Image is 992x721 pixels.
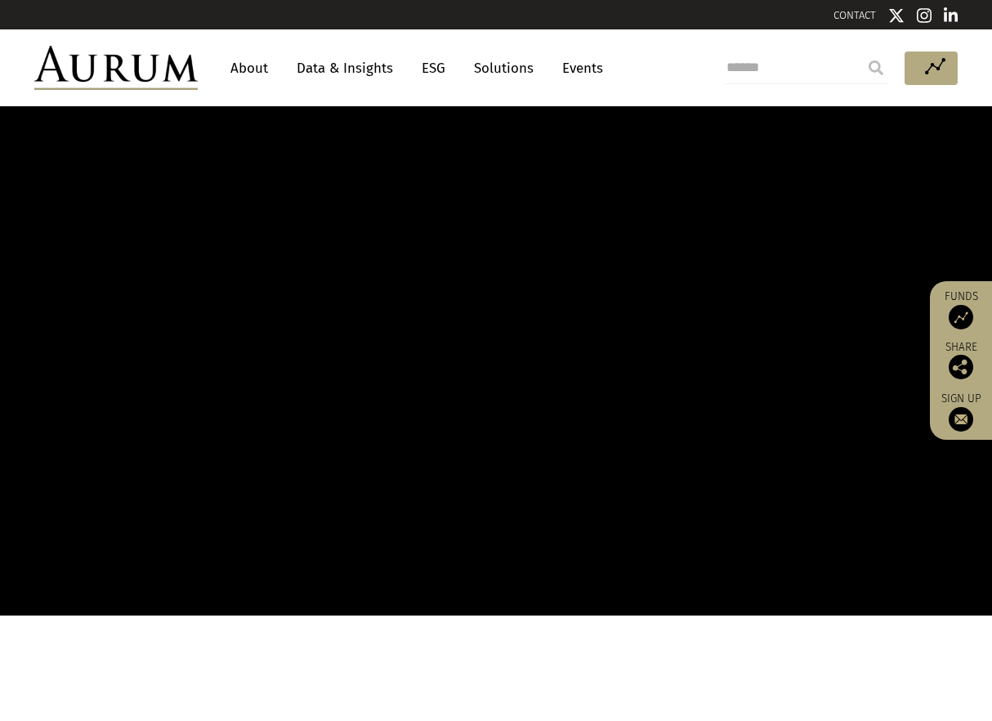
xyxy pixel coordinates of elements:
[888,7,905,24] img: Twitter icon
[554,53,603,83] a: Events
[917,7,932,24] img: Instagram icon
[413,53,454,83] a: ESG
[833,9,876,21] a: CONTACT
[860,51,892,84] input: Submit
[34,46,198,90] img: Aurum
[222,53,276,83] a: About
[944,7,958,24] img: Linkedin icon
[938,289,984,329] a: Funds
[938,392,984,432] a: Sign up
[949,305,973,329] img: Access Funds
[938,342,984,379] div: Share
[949,355,973,379] img: Share this post
[466,53,542,83] a: Solutions
[949,407,973,432] img: Sign up to our newsletter
[288,53,401,83] a: Data & Insights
